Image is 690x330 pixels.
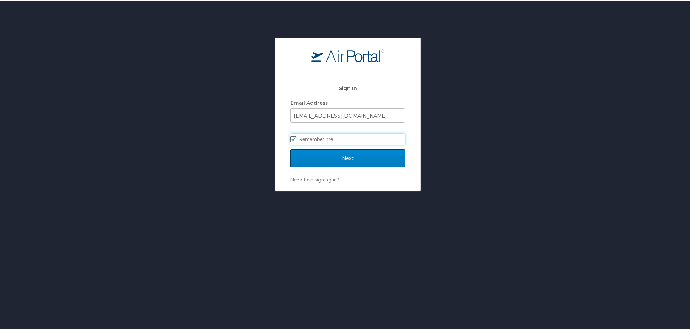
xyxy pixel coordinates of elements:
label: Email Address [290,98,328,104]
h2: Sign In [290,83,405,91]
input: Next [290,148,405,166]
a: Need help signing in? [290,175,339,181]
img: logo [311,47,384,60]
label: Remember me [290,132,405,143]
